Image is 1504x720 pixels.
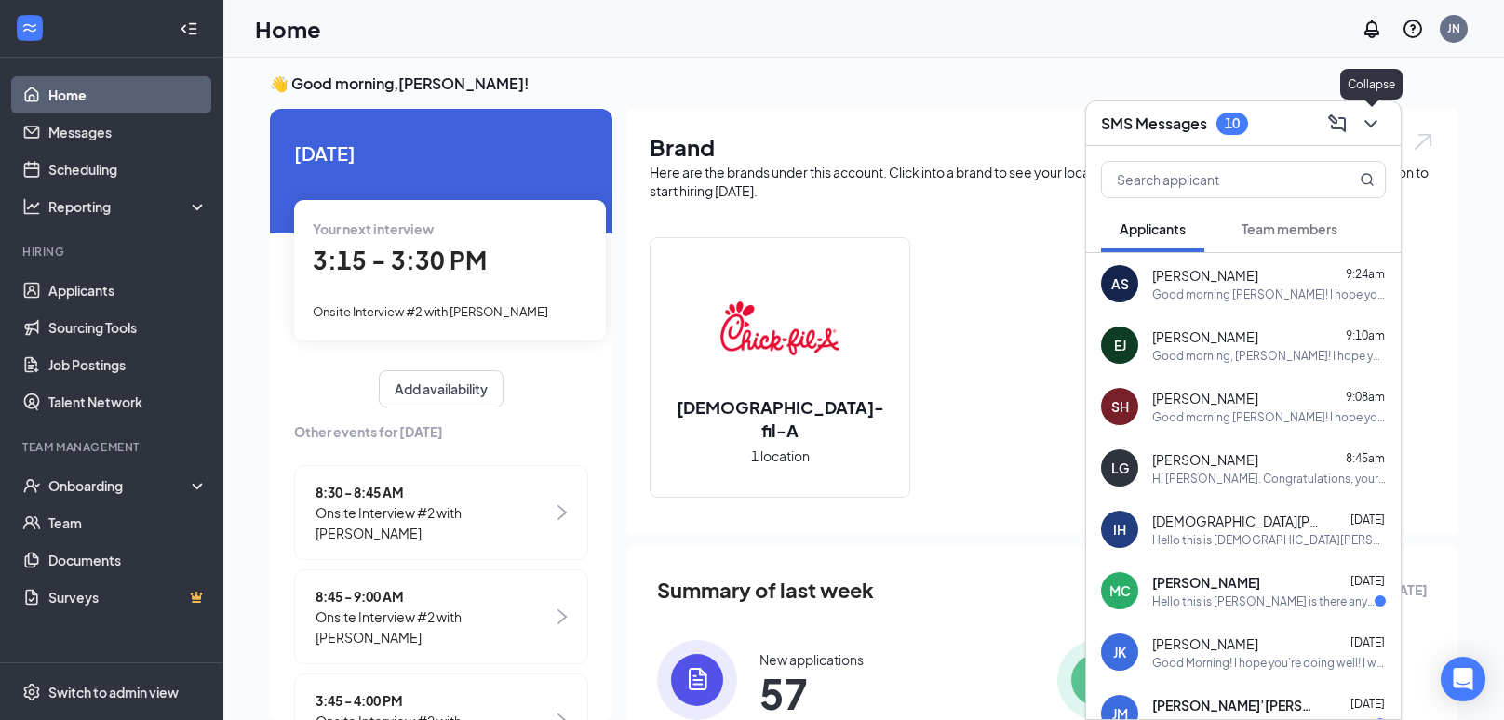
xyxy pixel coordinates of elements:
[1057,640,1137,720] img: icon
[1441,657,1485,701] div: Open Intercom Messenger
[1350,635,1385,649] span: [DATE]
[48,346,208,383] a: Job Postings
[657,574,874,607] span: Summary of last week
[1152,512,1320,530] span: [DEMOGRAPHIC_DATA][PERSON_NAME]
[1152,287,1386,302] div: Good morning [PERSON_NAME]! I hope you are doing well! I was reviewing your application and was w...
[20,19,39,37] svg: WorkstreamLogo
[379,370,504,407] button: Add availability
[316,586,553,607] span: 8:45 - 9:00 AM
[1152,634,1258,653] span: [PERSON_NAME]
[651,395,909,442] h2: [DEMOGRAPHIC_DATA]-fil-A
[1340,69,1403,100] div: Collapse
[48,309,208,346] a: Sourcing Tools
[48,541,208,579] a: Documents
[1326,113,1349,135] svg: ComposeMessage
[1350,697,1385,711] span: [DATE]
[1102,162,1323,197] input: Search applicant
[1346,328,1385,342] span: 9:10am
[1101,113,1207,134] h3: SMS Messages
[1411,131,1435,153] img: open.6027fd2a22e1237b5b06.svg
[48,383,208,420] a: Talent Network
[48,113,208,151] a: Messages
[1152,266,1258,285] span: [PERSON_NAME]
[316,607,553,647] span: Onsite Interview #2 with [PERSON_NAME]
[1402,18,1424,40] svg: QuestionInfo
[1109,581,1131,600] div: MC
[1152,348,1386,364] div: Good morning, [PERSON_NAME]! I hope you are doing well! I was reviewing your application and want...
[1113,520,1126,539] div: IH
[751,446,810,466] span: 1 location
[1346,451,1385,465] span: 8:45am
[1152,409,1386,425] div: Good morning [PERSON_NAME]! I hope you are doing well! I would love to schedule an interview for ...
[180,20,198,38] svg: Collapse
[313,304,548,319] span: Onsite Interview #2 with [PERSON_NAME]
[1152,450,1258,469] span: [PERSON_NAME]
[1152,471,1386,487] div: Hi [PERSON_NAME]. Congratulations, your meeting with [DEMOGRAPHIC_DATA]-fil-A for Front of House ...
[316,482,553,502] span: 8:30 - 8:45 AM
[759,650,864,669] div: New applications
[1447,20,1460,36] div: JN
[657,640,737,720] img: icon
[48,683,179,701] div: Switch to admin view
[650,163,1435,200] div: Here are the brands under this account. Click into a brand to see your locations, managers, job p...
[1152,573,1260,592] span: [PERSON_NAME]
[1346,390,1385,404] span: 9:08am
[1120,220,1186,237] span: Applicants
[1360,172,1375,187] svg: MagnifyingGlass
[720,269,839,388] img: Chick-fil-A
[48,579,208,616] a: SurveysCrown
[1346,267,1385,281] span: 9:24am
[1111,397,1129,416] div: SH
[1152,593,1375,609] div: Hello this is [PERSON_NAME] is there any way i can speak to the hiring manager directly over the ...
[22,476,41,495] svg: UserCheck
[1113,643,1126,661] div: JK
[650,131,1435,163] h1: Brand
[1356,109,1386,139] button: ChevronDown
[313,245,487,275] span: 3:15 - 3:30 PM
[1111,459,1129,477] div: LG
[1350,574,1385,588] span: [DATE]
[759,676,864,710] span: 57
[48,197,208,216] div: Reporting
[1360,113,1382,135] svg: ChevronDown
[1111,274,1129,293] div: AS
[22,197,41,216] svg: Analysis
[1152,655,1386,671] div: Good Morning! I hope you’re doing well! I wanted to follow up regarding my application and the on...
[270,73,1457,94] h3: 👋 Good morning, [PERSON_NAME] !
[1323,109,1352,139] button: ComposeMessage
[48,504,208,541] a: Team
[48,272,208,309] a: Applicants
[1350,513,1385,527] span: [DATE]
[48,76,208,113] a: Home
[22,439,204,455] div: Team Management
[316,502,553,543] span: Onsite Interview #2 with [PERSON_NAME]
[1114,336,1126,354] div: EJ
[22,244,204,260] div: Hiring
[1152,389,1258,407] span: [PERSON_NAME]
[316,690,553,711] span: 3:45 - 4:00 PM
[255,13,321,45] h1: Home
[1152,696,1320,714] span: [PERSON_NAME]’[PERSON_NAME]
[22,683,41,701] svg: Settings
[1361,18,1383,40] svg: Notifications
[1152,532,1386,548] div: Hello this is [DEMOGRAPHIC_DATA][PERSON_NAME] one of the applicants for the marketing coordinator...
[48,151,208,188] a: Scheduling
[48,476,192,495] div: Onboarding
[1242,220,1337,237] span: Team members
[294,421,588,442] span: Other events for [DATE]
[294,139,588,167] span: [DATE]
[1225,115,1240,131] div: 10
[1152,327,1258,346] span: [PERSON_NAME]
[313,220,434,237] span: Your next interview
